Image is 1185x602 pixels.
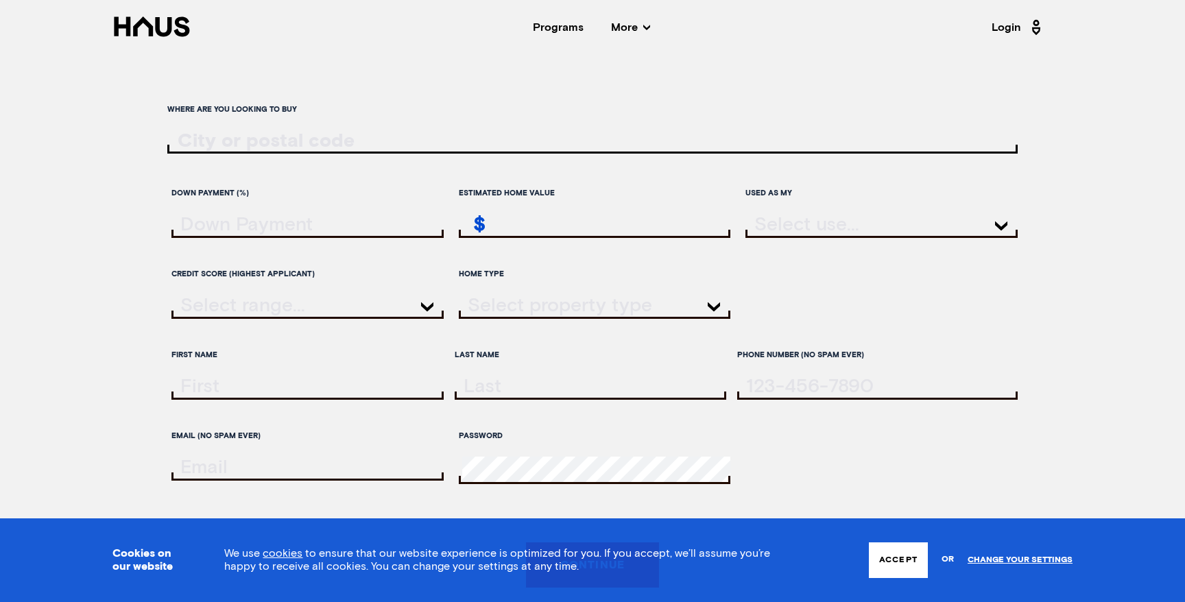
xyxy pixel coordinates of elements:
[745,181,1018,205] label: Used as my
[533,22,584,33] a: Programs
[224,548,770,572] span: We use to ensure that our website experience is optimized for you. If you accept, we’ll assume yo...
[968,555,1073,565] a: Change your settings
[462,457,731,484] input: password
[459,424,731,448] label: Password
[459,262,731,286] label: Home Type
[741,376,1018,396] input: tel
[167,131,1018,152] input: ratesLocationInput
[171,262,444,286] label: Credit score (highest applicant)
[175,376,444,396] input: firstName
[263,548,302,559] a: cookies
[175,215,444,234] input: downPayment
[942,548,954,572] span: or
[611,22,650,33] span: More
[992,16,1045,38] a: Login
[455,343,727,367] label: Last Name
[462,214,486,238] div: $
[171,181,444,205] label: Down Payment (%)
[869,542,928,578] button: Accept
[175,457,444,477] input: email
[459,181,731,205] label: Estimated home value
[112,547,190,573] h3: Cookies on our website
[737,343,1018,367] label: Phone Number (no spam ever)
[167,97,1018,121] label: Where are you looking to buy
[171,343,444,367] label: First Name
[458,376,727,396] input: lastName
[171,424,444,448] label: Email (no spam ever)
[462,215,731,234] input: estimatedHomeValue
